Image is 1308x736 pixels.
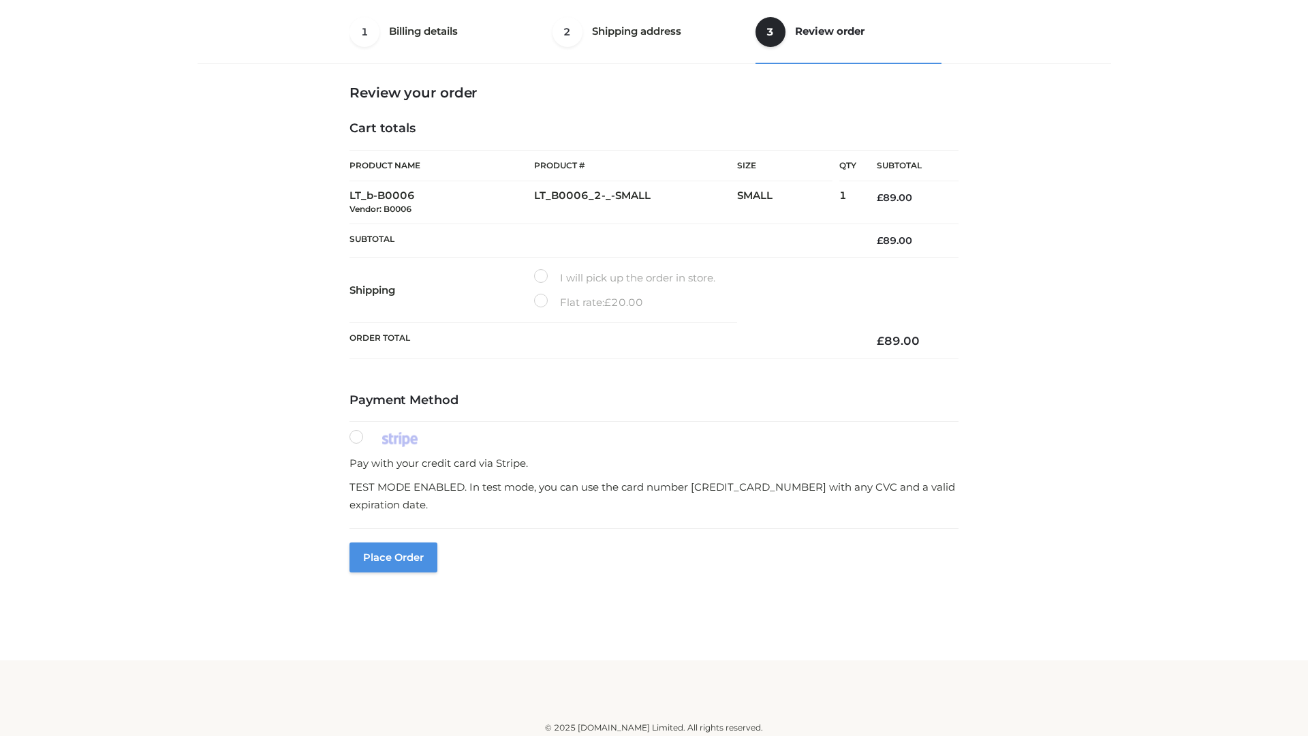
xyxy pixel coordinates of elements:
span: £ [604,296,611,309]
td: SMALL [737,181,839,224]
div: © 2025 [DOMAIN_NAME] Limited. All rights reserved. [202,721,1106,735]
bdi: 89.00 [877,191,912,204]
th: Shipping [349,258,534,323]
h4: Cart totals [349,121,959,136]
span: £ [877,234,883,247]
bdi: 89.00 [877,234,912,247]
small: Vendor: B0006 [349,204,411,214]
td: LT_B0006_2-_-SMALL [534,181,737,224]
th: Order Total [349,323,856,359]
th: Product # [534,150,737,181]
th: Qty [839,150,856,181]
th: Subtotal [856,151,959,181]
td: 1 [839,181,856,224]
h3: Review your order [349,85,959,101]
bdi: 89.00 [877,334,920,348]
th: Product Name [349,150,534,181]
td: LT_b-B0006 [349,181,534,224]
span: £ [877,334,884,348]
label: I will pick up the order in store. [534,269,715,287]
p: Pay with your credit card via Stripe. [349,455,959,472]
label: Flat rate: [534,294,643,311]
h4: Payment Method [349,393,959,408]
button: Place order [349,542,437,572]
th: Size [737,151,832,181]
p: TEST MODE ENABLED. In test mode, you can use the card number [CREDIT_CARD_NUMBER] with any CVC an... [349,478,959,513]
span: £ [877,191,883,204]
bdi: 20.00 [604,296,643,309]
th: Subtotal [349,224,856,257]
